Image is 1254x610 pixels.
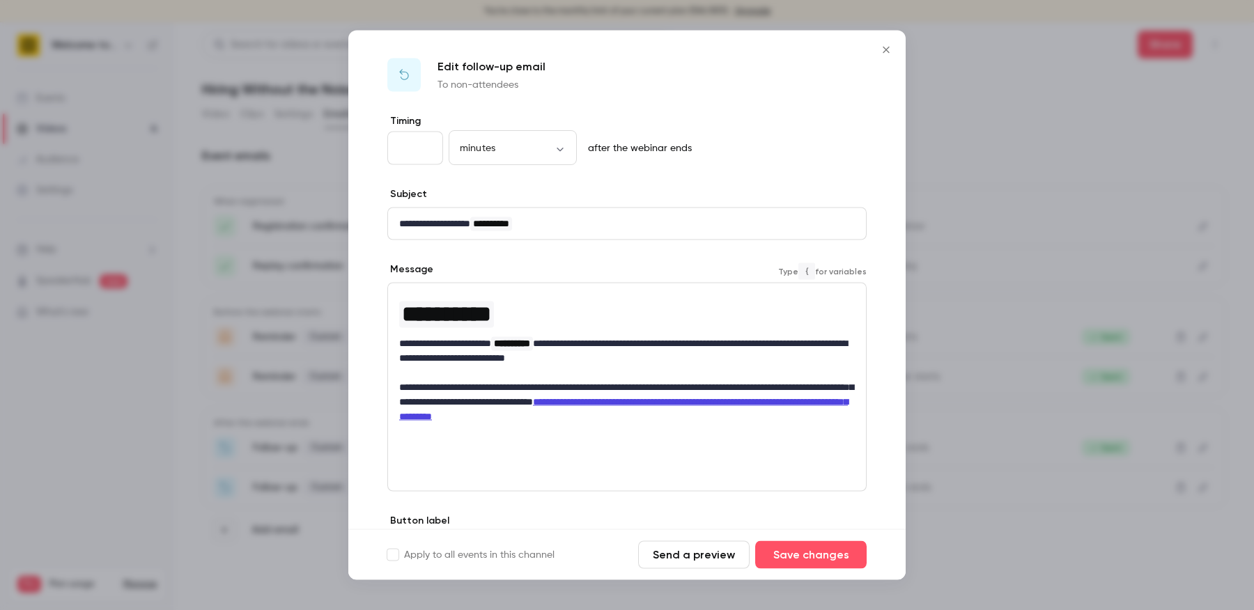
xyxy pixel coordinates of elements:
button: Save changes [755,541,867,569]
div: editor [388,283,866,432]
label: Subject [387,187,427,201]
button: Close [872,36,900,64]
label: Message [387,263,433,276]
span: Type for variables [778,263,867,279]
div: editor [388,208,866,240]
p: after the webinar ends [582,141,692,155]
div: minutes [449,141,577,155]
p: To non-attendees [438,78,545,92]
button: Send a preview [638,541,750,569]
label: Button label [387,514,449,528]
code: { [798,263,815,279]
label: Apply to all events in this channel [387,548,555,562]
p: Edit follow-up email [438,58,545,75]
label: Timing [387,114,867,128]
